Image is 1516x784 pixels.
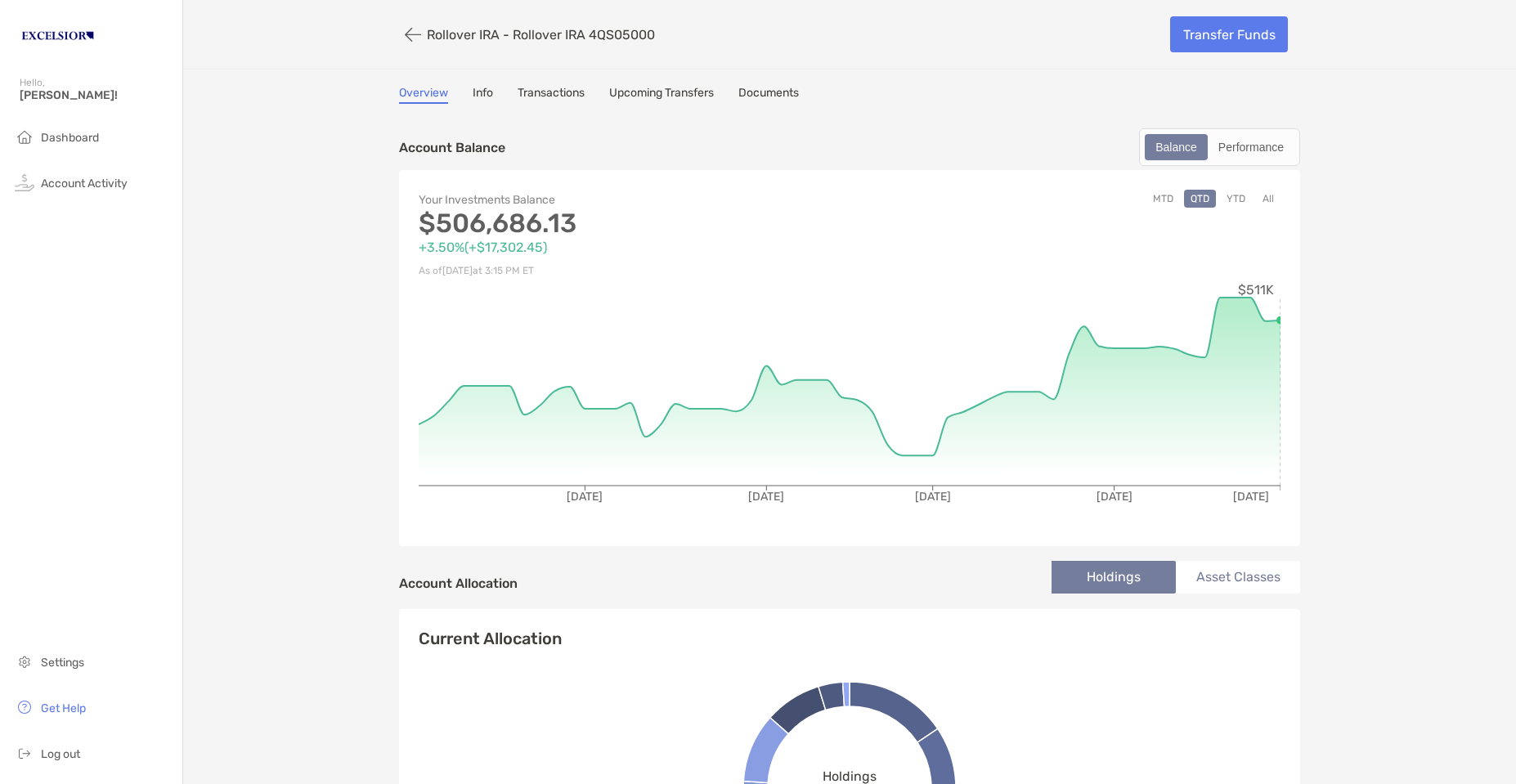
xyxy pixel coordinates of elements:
[738,86,799,104] a: Documents
[15,743,34,763] img: logout icon
[609,86,714,104] a: Upcoming Transfers
[1209,136,1293,159] div: Performance
[1139,128,1300,166] div: segmented control
[399,576,518,591] h4: Account Allocation
[1176,561,1300,594] li: Asset Classes
[419,213,850,234] p: $506,686.13
[473,86,493,104] a: Info
[748,490,784,504] tspan: [DATE]
[1184,190,1216,208] button: QTD
[1146,190,1180,208] button: MTD
[427,27,655,43] p: Rollover IRA - Rollover IRA 4QS05000
[1097,490,1133,504] tspan: [DATE]
[419,190,850,210] p: Your Investments Balance
[419,237,850,258] p: +3.50% ( +$17,302.45 )
[41,747,80,761] span: Log out
[1233,490,1269,504] tspan: [DATE]
[20,7,96,65] img: Zoe Logo
[1220,190,1252,208] button: YTD
[399,137,505,158] p: Account Balance
[915,490,951,504] tspan: [DATE]
[41,131,99,145] span: Dashboard
[1052,561,1176,594] li: Holdings
[1146,136,1206,159] div: Balance
[518,86,585,104] a: Transactions
[15,652,34,671] img: settings icon
[41,656,84,670] span: Settings
[1238,282,1274,298] tspan: $511K
[1256,190,1281,208] button: All
[41,177,128,190] span: Account Activity
[20,88,173,102] span: [PERSON_NAME]!
[399,86,448,104] a: Overview
[15,697,34,717] img: get-help icon
[419,261,850,281] p: As of [DATE] at 3:15 PM ET
[823,768,877,784] span: Holdings
[567,490,603,504] tspan: [DATE]
[15,127,34,146] img: household icon
[1170,16,1288,52] a: Transfer Funds
[419,629,562,648] h4: Current Allocation
[15,172,34,192] img: activity icon
[41,701,86,715] span: Get Help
